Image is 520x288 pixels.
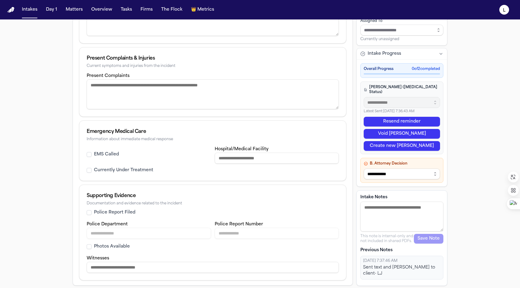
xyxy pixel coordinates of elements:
span: Overall Progress [364,67,393,71]
h4: [PERSON_NAME] ([MEDICAL_DATA] Status) [364,85,440,95]
div: Assigned To [360,19,443,23]
span: Currently unassigned [360,37,399,42]
button: Matters [63,4,85,15]
button: Resend reminder [364,116,440,126]
span: 0 of 2 completed [412,67,440,71]
textarea: Intake notes [360,201,443,231]
div: Present Complaints & Injuries [87,55,339,62]
input: Police report number [215,228,339,239]
h4: B. Attorney Decision [364,161,440,166]
label: Police Department [87,222,128,227]
button: Day 1 [43,4,60,15]
button: crownMetrics [189,4,217,15]
label: Intake Notes [360,194,443,200]
button: Create new [PERSON_NAME] [364,141,440,151]
textarea: Incident description [87,6,339,36]
input: Hospital or medical facility [215,153,339,164]
div: Current symptoms and injuries from the incident [87,64,339,68]
div: Documentation and evidence related to the incident [87,201,339,206]
img: Finch Logo [7,7,15,13]
button: Firms [138,4,155,15]
label: Present Complaints [87,74,130,78]
label: Witnesses [87,256,109,261]
label: Police Report Number [215,222,263,227]
div: Supporting Evidence [87,192,339,200]
button: Void [PERSON_NAME] [364,129,440,138]
label: Currently Under Treatment [94,167,153,173]
div: Emergency Medical Care [87,128,339,135]
button: Intake Progress [357,48,447,59]
textarea: Present complaints [87,79,339,109]
label: Photos Available [94,244,130,250]
p: Latest Sent: [DATE] 7:36:43 AM [364,109,440,114]
p: This note is internal-only and not included in shared PDFs. [360,234,414,243]
input: Witnesses [87,262,339,273]
label: Hospital/Medical Facility [215,147,269,151]
label: Police Report Filed [94,210,135,216]
p: Previous Notes [360,247,443,253]
label: EMS Called [94,151,119,158]
div: [DATE] 7:37:46 AM [363,258,441,263]
button: Overview [89,4,115,15]
div: Information about immediate medical response [87,137,339,142]
a: Home [7,7,15,13]
button: Intakes [19,4,40,15]
input: Police department [87,228,211,239]
button: The Flock [159,4,185,15]
input: Assign to staff member [360,25,443,36]
div: Sent text and [PERSON_NAME] to client- LJ [363,264,441,276]
span: Intake Progress [368,51,401,57]
button: Tasks [118,4,134,15]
